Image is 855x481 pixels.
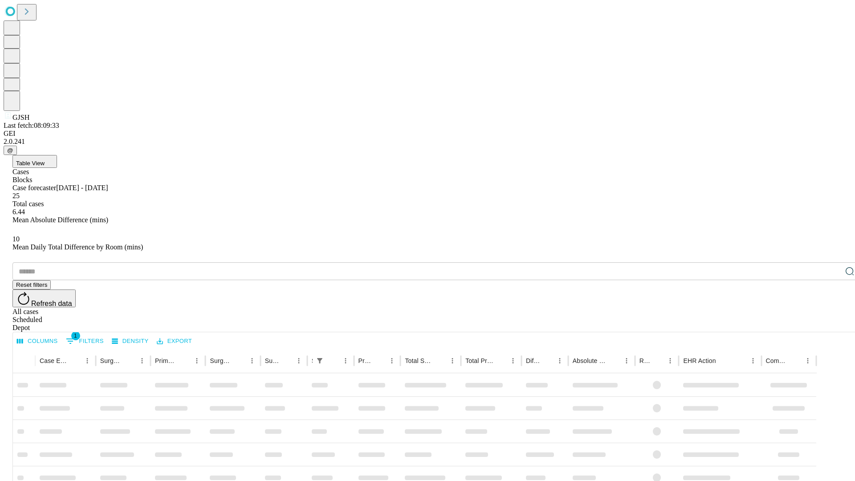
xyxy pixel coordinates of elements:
[280,355,293,367] button: Sort
[4,138,851,146] div: 2.0.241
[12,114,29,121] span: GJSH
[4,130,851,138] div: GEI
[155,357,177,364] div: Primary Service
[620,355,633,367] button: Menu
[312,357,313,364] div: Scheduled In Room Duration
[12,289,76,307] button: Refresh data
[16,160,45,167] span: Table View
[155,334,194,348] button: Export
[12,243,143,251] span: Mean Daily Total Difference by Room (mins)
[608,355,620,367] button: Sort
[210,357,232,364] div: Surgery Name
[717,355,729,367] button: Sort
[40,357,68,364] div: Case Epic Id
[191,355,203,367] button: Menu
[123,355,136,367] button: Sort
[12,155,57,168] button: Table View
[358,357,373,364] div: Predicted In Room Duration
[12,184,56,192] span: Case forecaster
[178,355,191,367] button: Sort
[12,235,20,243] span: 10
[293,355,305,367] button: Menu
[405,357,433,364] div: Total Scheduled Duration
[12,192,20,200] span: 25
[12,216,108,224] span: Mean Absolute Difference (mins)
[802,355,814,367] button: Menu
[373,355,386,367] button: Sort
[386,355,398,367] button: Menu
[747,355,759,367] button: Menu
[233,355,246,367] button: Sort
[664,355,676,367] button: Menu
[12,208,25,216] span: 6.44
[12,200,44,208] span: Total cases
[434,355,446,367] button: Sort
[4,122,59,129] span: Last fetch: 08:09:33
[639,357,651,364] div: Resolved in EHR
[554,355,566,367] button: Menu
[465,357,493,364] div: Total Predicted Duration
[12,280,51,289] button: Reset filters
[327,355,339,367] button: Sort
[4,146,17,155] button: @
[683,357,716,364] div: EHR Action
[789,355,802,367] button: Sort
[265,357,279,364] div: Surgery Date
[64,334,106,348] button: Show filters
[651,355,664,367] button: Sort
[573,357,607,364] div: Absolute Difference
[71,331,80,340] span: 1
[100,357,122,364] div: Surgeon Name
[16,281,47,288] span: Reset filters
[313,355,326,367] div: 1 active filter
[7,147,13,154] span: @
[136,355,148,367] button: Menu
[56,184,108,192] span: [DATE] - [DATE]
[339,355,352,367] button: Menu
[31,300,72,307] span: Refresh data
[81,355,94,367] button: Menu
[69,355,81,367] button: Sort
[526,357,540,364] div: Difference
[494,355,507,367] button: Sort
[541,355,554,367] button: Sort
[446,355,459,367] button: Menu
[313,355,326,367] button: Show filters
[766,357,788,364] div: Comments
[110,334,151,348] button: Density
[15,334,60,348] button: Select columns
[246,355,258,367] button: Menu
[507,355,519,367] button: Menu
